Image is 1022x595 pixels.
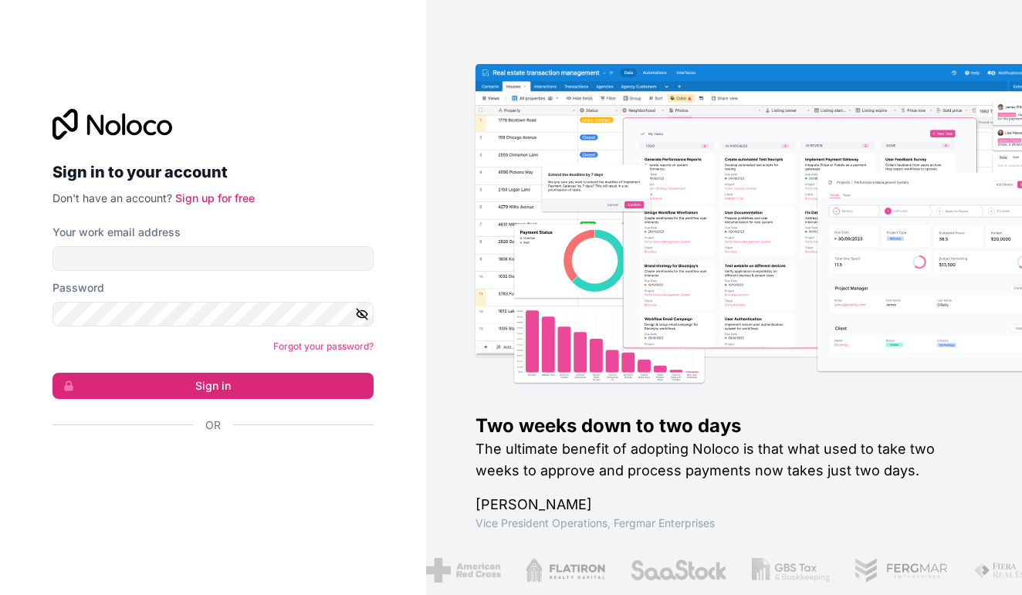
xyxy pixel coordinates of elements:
[45,450,369,484] iframe: Sign in with Google Button
[475,414,973,438] h1: Two weeks down to two days
[52,280,104,296] label: Password
[475,438,973,482] h2: The ultimate benefit of adopting Noloco is that what used to take two weeks to approve and proces...
[52,373,374,399] button: Sign in
[629,558,726,583] img: /assets/saastock-C6Zbiodz.png
[52,246,374,271] input: Email address
[751,558,830,583] img: /assets/gbstax-C-GtDUiK.png
[52,158,374,186] h2: Sign in to your account
[52,225,181,240] label: Your work email address
[475,516,973,531] h1: Vice President Operations , Fergmar Enterprises
[525,558,605,583] img: /assets/flatiron-C8eUkumj.png
[425,558,500,583] img: /assets/american-red-cross-BAupjrZR.png
[52,302,374,326] input: Password
[475,494,973,516] h1: [PERSON_NAME]
[175,191,255,205] a: Sign up for free
[205,418,221,433] span: Or
[854,558,948,583] img: /assets/fergmar-CudnrXN5.png
[52,191,172,205] span: Don't have an account?
[52,450,361,484] div: Sign in with Google. Opens in new tab
[273,340,374,352] a: Forgot your password?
